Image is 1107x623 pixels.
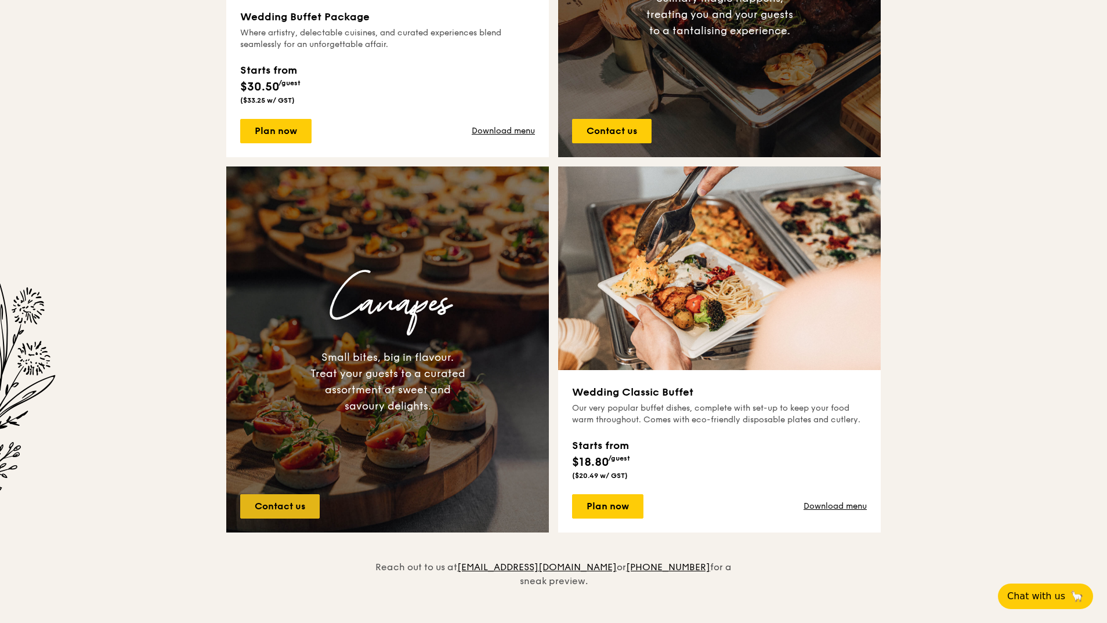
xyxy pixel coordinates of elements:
img: grain-wedding-classic-buffet-thumbnail.jpg [558,166,881,370]
button: Chat with us🦙 [998,584,1093,609]
a: [PHONE_NUMBER] [626,562,710,573]
div: Reach out to us at or for a sneak preview. [368,533,739,588]
div: Our very popular buffet dishes, complete with set-up to keep your food warm throughout. Comes wit... [572,403,867,426]
a: Plan now [240,119,312,143]
h3: Wedding Buffet Package [240,9,535,25]
div: ($33.25 w/ GST) [240,96,301,105]
a: Contact us [572,119,652,143]
span: Chat with us [1007,589,1065,603]
span: 🦙 [1070,589,1084,603]
div: Small bites, big in flavour. Treat your guests to a curated assortment of sweet and savoury delig... [310,349,465,414]
a: Plan now [572,494,643,519]
div: Where artistry, delectable cuisines, and curated experiences blend seamlessly for an unforgettabl... [240,27,535,50]
a: Contact us [240,494,320,519]
div: $30.50 [240,62,301,96]
h3: Wedding Classic Buffet [572,384,867,400]
a: Download menu [804,501,867,512]
span: /guest [278,79,301,87]
div: ($20.49 w/ GST) [572,471,630,480]
a: Download menu [472,125,535,137]
div: $18.80 [572,437,630,471]
a: [EMAIL_ADDRESS][DOMAIN_NAME] [457,562,617,573]
div: Starts from [240,62,301,78]
h3: Canapes [236,266,540,340]
div: Starts from [572,437,630,454]
span: /guest [608,454,630,462]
